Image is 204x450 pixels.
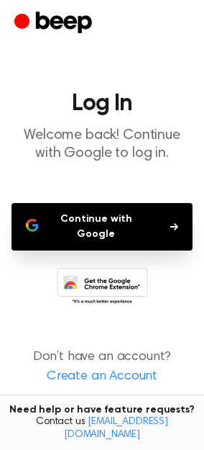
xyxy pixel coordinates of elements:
p: Welcome back! Continue with Google to log in. [11,127,193,163]
a: Create an Account [14,367,190,387]
p: Don’t have an account? [11,348,193,387]
a: Beep [14,9,96,37]
span: Contact us [9,416,195,441]
a: [EMAIL_ADDRESS][DOMAIN_NAME] [64,417,168,440]
h1: Log In [11,92,193,115]
button: Continue with Google [11,203,193,251]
